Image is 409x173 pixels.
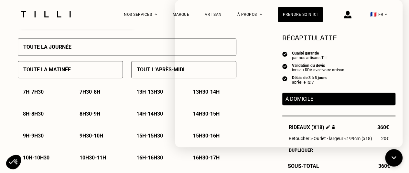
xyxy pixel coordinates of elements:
[193,155,220,161] p: 16h30 - 17h
[23,111,44,117] p: 8h - 8h30
[80,155,106,161] p: 10h30 - 11h
[137,66,185,73] p: Tout l’après-midi
[80,111,100,117] p: 8h30 - 9h
[155,14,157,15] img: Menu déroulant
[136,111,163,117] p: 14h - 14h30
[23,155,49,161] p: 10h - 10h30
[80,133,103,139] p: 9h30 - 10h
[80,89,100,95] p: 7h30 - 8h
[23,89,44,95] p: 7h - 7h30
[23,66,71,73] p: Toute la matinée
[136,155,163,161] p: 16h - 16h30
[136,89,163,95] p: 13h - 13h30
[23,44,71,50] p: Toute la journée
[136,133,163,139] p: 15h - 15h30
[19,11,73,17] img: Logo du service de couturière Tilli
[282,163,395,169] div: Sous-Total
[173,12,189,17] a: Marque
[23,133,44,139] p: 9h - 9h30
[378,163,390,169] span: 360€
[289,148,389,153] div: Dupliquer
